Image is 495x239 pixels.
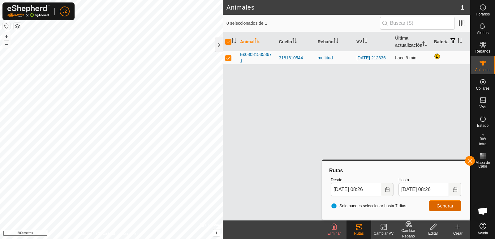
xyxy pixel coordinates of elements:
[226,4,255,11] font: Animales
[334,39,338,44] p-sorticon: Activar para ordenar
[292,39,297,44] p-sorticon: Activar para ordenar
[437,203,454,208] font: Generar
[356,39,362,44] font: VV
[14,23,21,30] button: Capas del Mapa
[7,5,49,18] img: Logotipo de Gallagher
[474,202,492,220] div: Chat abierto
[318,39,334,44] font: Rebaño
[479,105,486,109] font: VVs
[422,42,427,47] p-sorticon: Activar para ordenar
[476,160,490,169] font: Mapa de Calor
[331,177,342,182] font: Desde
[475,49,490,53] font: Rebaños
[240,39,255,44] font: Animal
[327,231,341,236] font: Eliminar
[428,231,438,236] font: Editar
[240,52,272,63] font: Es080815358671
[475,68,490,72] font: Animales
[380,17,455,30] input: Buscar (S)
[449,183,461,196] button: Elija fecha
[80,232,115,236] font: Política de Privacidad
[374,231,394,236] font: Cambiar VV
[5,33,8,39] font: +
[395,55,416,60] font: hace 9 min
[318,55,333,60] font: multitud
[381,183,394,196] button: Elija fecha
[479,142,486,146] font: Infra
[123,231,143,237] a: Contáctenos
[477,31,489,35] font: Alertas
[395,55,416,60] span: 13 de octubre de 2025, 8:08
[3,22,10,30] button: Restablecer Mapa
[279,39,292,44] font: Cuello
[255,39,260,44] p-sorticon: Activar para ordenar
[477,123,489,128] font: Estado
[213,229,220,236] button: i
[398,177,409,182] font: Hasta
[478,231,488,235] font: Ayuda
[453,231,463,236] font: Crear
[354,231,364,236] font: Rutas
[362,39,367,44] p-sorticon: Activar para ordenar
[471,220,495,237] a: Ayuda
[231,39,236,44] p-sorticon: Activar para ordenar
[457,39,462,44] p-sorticon: Activar para ordenar
[339,203,406,208] font: Solo puedes seleccionar hasta 7 días
[476,12,490,16] font: Horarios
[5,41,8,47] font: –
[216,230,217,235] font: i
[356,55,386,60] a: [DATE] 212336
[401,228,415,238] font: Cambiar Rebaño
[395,36,422,48] font: Última actualización
[329,168,343,173] font: Rutas
[80,231,115,237] a: Política de Privacidad
[429,200,461,211] button: Generar
[123,232,143,236] font: Contáctenos
[3,41,10,48] button: –
[62,9,67,14] font: J2
[434,39,449,44] font: Batería
[279,55,303,60] font: 3181810544
[226,21,267,26] font: 0 seleccionados de 1
[461,4,464,11] font: 1
[476,86,489,91] font: Collares
[3,32,10,40] button: +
